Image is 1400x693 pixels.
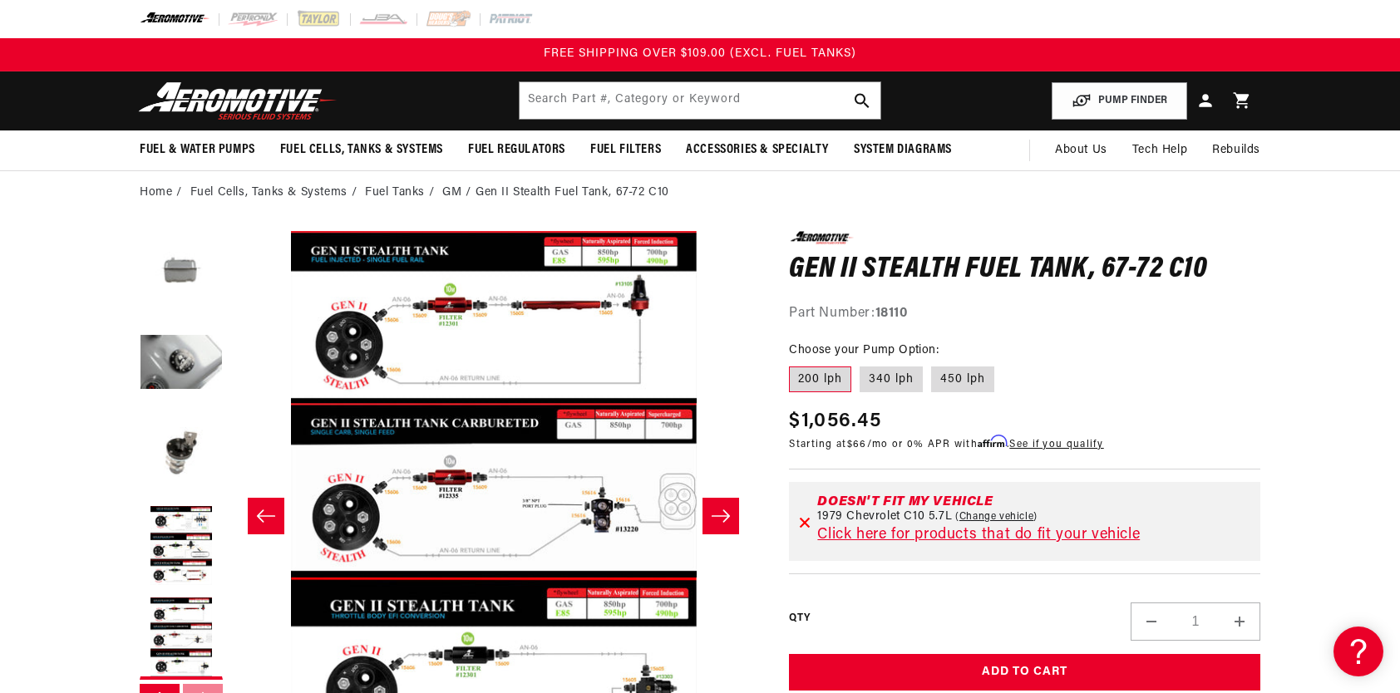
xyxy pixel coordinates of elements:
[841,130,964,170] summary: System Diagrams
[1132,141,1187,160] span: Tech Help
[978,435,1007,448] span: Affirm
[365,184,425,202] a: Fuel Tanks
[140,414,223,497] button: Load image 7 in gallery view
[1009,440,1103,450] a: See if you qualify - Learn more about Affirm Financing (opens in modal)
[1052,82,1187,120] button: PUMP FINDER
[847,440,867,450] span: $66
[875,307,908,320] strong: 18110
[789,406,881,436] span: $1,056.45
[789,366,851,393] label: 200 lph
[673,130,841,170] summary: Accessories & Specialty
[1055,144,1107,156] span: About Us
[955,510,1038,523] a: Change vehicle
[789,612,810,626] label: QTY
[789,303,1260,325] div: Part Number:
[140,597,223,680] button: Load image 9 in gallery view
[590,141,661,159] span: Fuel Filters
[1200,130,1273,170] summary: Rebuilds
[702,498,739,534] button: Slide right
[280,141,443,159] span: Fuel Cells, Tanks & Systems
[844,82,880,119] button: search button
[1120,130,1200,170] summary: Tech Help
[190,184,362,202] li: Fuel Cells, Tanks & Systems
[140,184,1260,202] nav: breadcrumbs
[476,184,669,202] li: Gen II Stealth Fuel Tank, 67-72 C10
[248,498,284,534] button: Slide left
[140,184,172,202] a: Home
[789,257,1260,283] h1: Gen II Stealth Fuel Tank, 67-72 C10
[817,528,1140,543] a: Click here for products that do fit your vehicle
[140,141,255,159] span: Fuel & Water Pumps
[860,366,923,393] label: 340 lph
[931,366,994,393] label: 450 lph
[544,47,856,60] span: FREE SHIPPING OVER $109.00 (EXCL. FUEL TANKS)
[468,141,565,159] span: Fuel Regulators
[140,231,223,314] button: Load image 5 in gallery view
[456,130,578,170] summary: Fuel Regulators
[817,510,952,523] span: 1979 Chevrolet C10 5.7L
[789,436,1103,452] p: Starting at /mo or 0% APR with .
[520,82,880,119] input: Search by Part Number, Category or Keyword
[268,130,456,170] summary: Fuel Cells, Tanks & Systems
[686,141,829,159] span: Accessories & Specialty
[127,130,268,170] summary: Fuel & Water Pumps
[789,342,940,359] legend: Choose your Pump Option:
[1212,141,1260,160] span: Rebuilds
[140,322,223,405] button: Load image 6 in gallery view
[442,184,461,202] a: GM
[140,505,223,588] button: Load image 8 in gallery view
[789,654,1260,691] button: Add to Cart
[854,141,952,159] span: System Diagrams
[578,130,673,170] summary: Fuel Filters
[817,495,1250,509] div: Doesn't fit my vehicle
[134,81,342,120] img: Aeromotive
[1043,130,1120,170] a: About Us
